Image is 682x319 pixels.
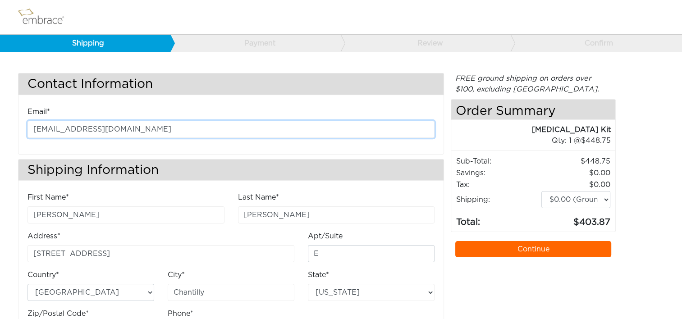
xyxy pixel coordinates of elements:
td: Sub-Total: [456,155,541,167]
label: Phone* [168,308,193,319]
label: First Name* [27,192,69,203]
a: Confirm [510,35,681,52]
td: Savings : [456,167,541,179]
td: 448.75 [541,155,611,167]
img: logo.png [16,6,74,28]
a: Review [340,35,511,52]
label: Address* [27,231,60,242]
td: Total: [456,209,541,229]
td: Shipping: [456,191,541,209]
h3: Contact Information [18,73,444,95]
div: [MEDICAL_DATA] Kit [451,124,611,135]
a: Payment [170,35,340,52]
div: 1 @ [462,135,611,146]
h3: Shipping Information [18,159,444,181]
label: Country* [27,269,59,280]
label: Apt/Suite [308,231,343,242]
div: FREE ground shipping on orders over $100, excluding [GEOGRAPHIC_DATA]. [451,73,616,95]
label: City* [168,269,185,280]
td: 0.00 [541,167,611,179]
label: Last Name* [238,192,279,203]
td: 403.87 [541,209,611,229]
h4: Order Summary [451,100,615,120]
td: Tax: [456,179,541,191]
td: 0.00 [541,179,611,191]
span: 448.75 [581,137,611,144]
a: Continue [455,241,611,257]
label: Zip/Postal Code* [27,308,89,319]
label: State* [308,269,329,280]
label: Email* [27,106,50,117]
